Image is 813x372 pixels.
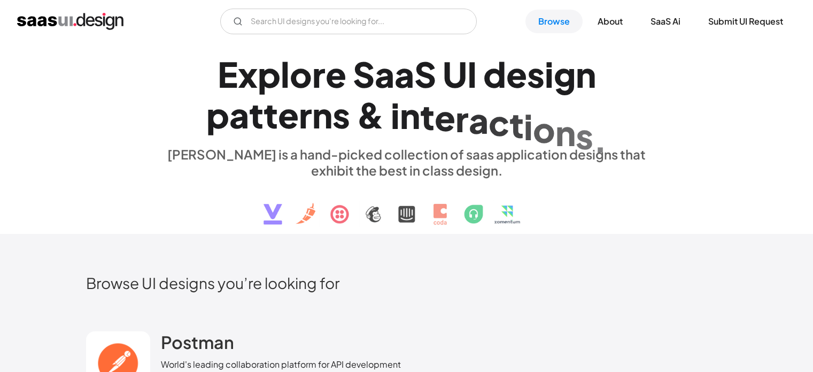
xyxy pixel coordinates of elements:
div: x [238,54,258,95]
form: Email Form [220,9,477,34]
div: [PERSON_NAME] is a hand-picked collection of saas application designs that exhibit the best in cl... [161,146,653,178]
div: l [281,54,290,95]
img: text, icon, saas logo [245,178,569,234]
div: s [576,115,593,156]
a: About [585,10,636,33]
div: a [394,54,414,95]
div: i [545,54,554,95]
div: i [391,95,400,136]
a: Postman [161,331,234,358]
a: home [17,13,123,30]
h2: Postman [161,331,234,353]
div: World's leading collaboration platform for API development [161,358,401,371]
div: . [593,118,607,160]
div: n [400,95,420,136]
div: t [249,94,264,135]
div: U [443,54,467,95]
div: i [524,107,533,148]
div: p [206,94,229,135]
div: S [353,54,375,95]
div: n [555,112,576,153]
h2: Browse UI designs you’re looking for [86,274,727,292]
a: Browse [525,10,583,33]
div: r [455,98,469,140]
div: r [312,54,326,95]
div: s [332,94,350,135]
div: S [414,54,436,95]
div: e [435,97,455,138]
a: Submit UI Request [695,10,796,33]
a: SaaS Ai [638,10,693,33]
div: n [576,54,596,95]
div: g [554,54,576,95]
div: t [264,94,278,135]
div: e [326,54,346,95]
div: r [299,94,312,135]
div: t [509,104,524,145]
div: e [278,94,299,135]
div: e [506,54,527,95]
h1: Explore SaaS UI design patterns & interactions. [161,54,653,136]
div: E [218,54,238,95]
div: a [229,94,249,135]
div: c [489,102,509,143]
input: Search UI designs you're looking for... [220,9,477,34]
div: a [469,100,489,141]
div: n [312,94,332,135]
div: t [420,96,435,137]
div: I [467,54,477,95]
div: o [533,109,555,150]
div: o [290,54,312,95]
div: d [483,54,506,95]
div: p [258,54,281,95]
div: & [357,94,384,135]
div: a [375,54,394,95]
div: s [527,54,545,95]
